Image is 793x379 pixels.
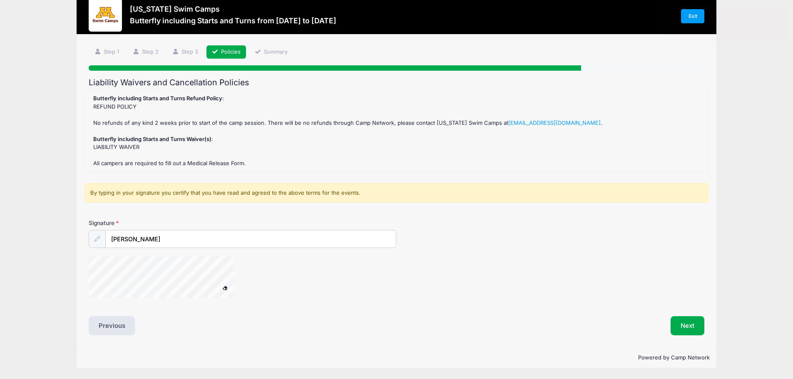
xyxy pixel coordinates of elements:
[206,45,246,59] a: Policies
[508,119,601,126] a: [EMAIL_ADDRESS][DOMAIN_NAME]
[93,136,211,142] strong: Butterfly including Starts and Turns Waiver(s)
[127,45,164,59] a: Step 2
[671,316,704,335] button: Next
[89,78,704,87] h2: Liability Waivers and Cancellation Policies
[167,45,204,59] a: Step 3
[130,5,336,13] h3: [US_STATE] Swim Camps
[688,12,781,36] div: You have to sign and agree to the waivers and policies in order to continue with your registration.
[130,16,336,25] h3: Butterfly including Starts and Turns from [DATE] to [DATE]
[89,316,135,335] button: Previous
[777,12,781,16] button: ×
[93,95,222,102] strong: Butterfly including Starts and Turns Refund Policy
[105,230,397,248] input: Enter first and last name
[83,354,710,362] p: Powered by Camp Network
[89,94,704,168] div: : REFUND POLICY No refunds of any kind 2 weeks prior to start of the camp session. There will be ...
[249,45,293,59] a: Summary
[85,183,708,203] div: By typing in your signature you certify that you have read and agreed to the above terms for the ...
[89,219,243,227] label: Signature
[89,45,124,59] a: Step 1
